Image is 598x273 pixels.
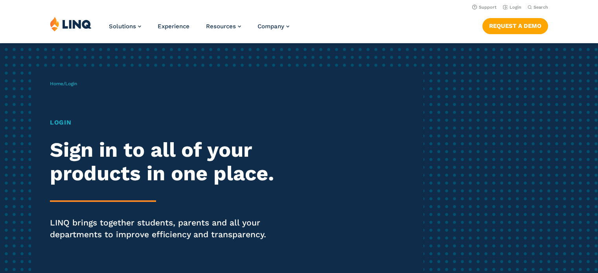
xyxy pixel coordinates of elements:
nav: Button Navigation [482,16,548,34]
h2: Sign in to all of your products in one place. [50,138,280,185]
a: Request a Demo [482,18,548,34]
span: Solutions [109,23,136,30]
nav: Primary Navigation [109,16,289,42]
span: Login [65,81,77,86]
span: / [50,81,77,86]
a: Experience [158,23,190,30]
p: LINQ brings together students, parents and all your departments to improve efficiency and transpa... [50,217,280,240]
span: Search [534,5,548,10]
a: Resources [206,23,241,30]
button: Open Search Bar [528,4,548,10]
a: Company [258,23,289,30]
a: Support [472,5,497,10]
a: Solutions [109,23,141,30]
span: Company [258,23,284,30]
h1: Login [50,118,280,127]
a: Home [50,81,63,86]
span: Resources [206,23,236,30]
a: Login [503,5,521,10]
img: LINQ | K‑12 Software [50,16,92,31]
